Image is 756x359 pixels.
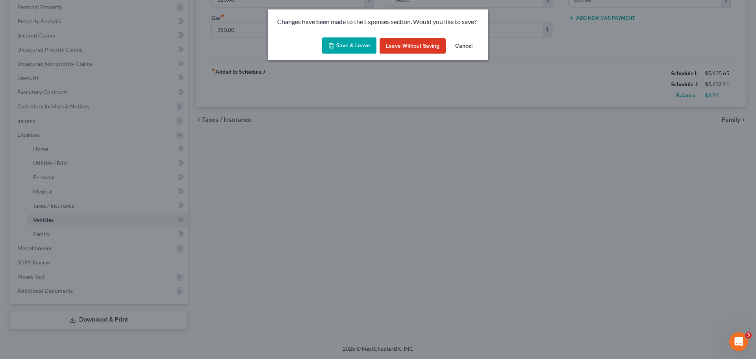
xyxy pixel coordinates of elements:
button: Cancel [449,38,479,54]
p: Changes have been made to the Expenses section. Would you like to save? [277,17,479,26]
button: Leave without Saving [380,38,446,54]
iframe: Intercom live chat [729,332,748,351]
span: 3 [745,332,752,339]
button: Save & Leave [322,37,376,54]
